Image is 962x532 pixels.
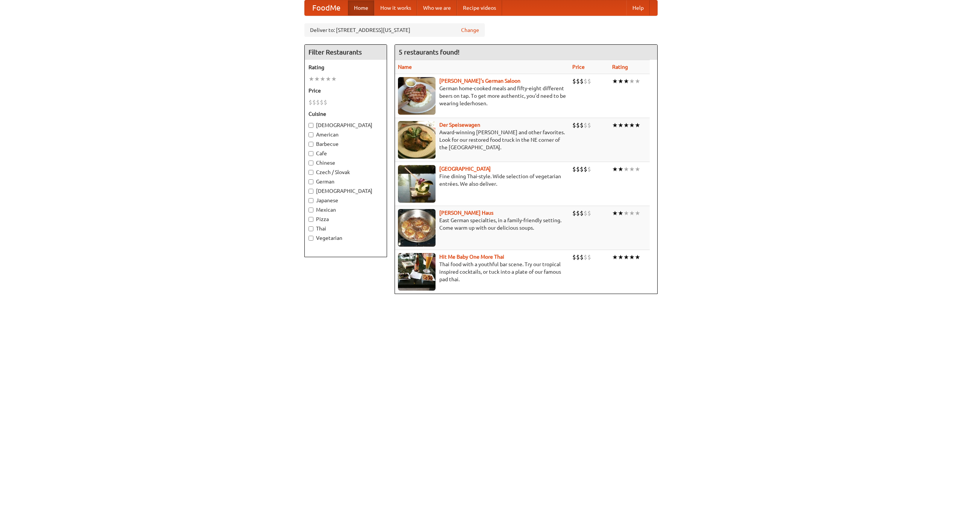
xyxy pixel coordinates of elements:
li: $ [580,253,584,261]
li: ★ [618,165,623,173]
li: ★ [623,77,629,85]
label: Japanese [309,197,383,204]
li: ★ [618,209,623,217]
input: [DEMOGRAPHIC_DATA] [309,123,313,128]
input: [DEMOGRAPHIC_DATA] [309,189,313,194]
p: Fine dining Thai-style. Wide selection of vegetarian entrées. We also deliver. [398,173,566,188]
li: $ [312,98,316,106]
li: ★ [612,165,618,173]
a: Hit Me Baby One More Thai [439,254,504,260]
img: babythai.jpg [398,253,436,291]
li: $ [580,209,584,217]
li: ★ [623,121,629,129]
label: Chinese [309,159,383,167]
label: Thai [309,225,383,232]
img: satay.jpg [398,165,436,203]
li: $ [576,165,580,173]
label: German [309,178,383,185]
a: Rating [612,64,628,70]
li: ★ [314,75,320,83]
a: Who we are [417,0,457,15]
li: $ [576,253,580,261]
label: Pizza [309,215,383,223]
li: ★ [629,253,635,261]
input: Mexican [309,208,313,212]
li: ★ [623,165,629,173]
a: Der Speisewagen [439,122,480,128]
input: Chinese [309,161,313,165]
li: $ [576,209,580,217]
p: Award-winning [PERSON_NAME] and other favorites. Look for our restored food truck in the NE corne... [398,129,566,151]
li: $ [584,77,587,85]
li: $ [572,165,576,173]
li: $ [572,209,576,217]
input: Pizza [309,217,313,222]
a: [PERSON_NAME]'s German Saloon [439,78,520,84]
li: $ [580,77,584,85]
img: speisewagen.jpg [398,121,436,159]
a: Home [348,0,374,15]
li: ★ [629,209,635,217]
li: ★ [612,209,618,217]
input: Czech / Slovak [309,170,313,175]
label: American [309,131,383,138]
li: ★ [618,77,623,85]
label: Mexican [309,206,383,214]
ng-pluralize: 5 restaurants found! [399,49,460,56]
input: American [309,132,313,137]
input: German [309,179,313,184]
label: Czech / Slovak [309,168,383,176]
li: $ [576,121,580,129]
li: $ [584,253,587,261]
input: Thai [309,226,313,231]
a: Name [398,64,412,70]
div: Deliver to: [STREET_ADDRESS][US_STATE] [304,23,485,37]
a: Change [461,26,479,34]
li: ★ [635,209,640,217]
li: $ [587,77,591,85]
li: ★ [612,121,618,129]
label: Cafe [309,150,383,157]
li: ★ [320,75,325,83]
a: FoodMe [305,0,348,15]
li: ★ [612,77,618,85]
li: ★ [325,75,331,83]
li: ★ [331,75,337,83]
li: $ [572,253,576,261]
p: German home-cooked meals and fifty-eight different beers on tap. To get more authentic, you'd nee... [398,85,566,107]
li: ★ [635,165,640,173]
h5: Rating [309,64,383,71]
label: [DEMOGRAPHIC_DATA] [309,121,383,129]
li: ★ [635,253,640,261]
li: $ [572,121,576,129]
li: ★ [612,253,618,261]
li: ★ [618,121,623,129]
a: Help [626,0,650,15]
label: [DEMOGRAPHIC_DATA] [309,187,383,195]
li: $ [587,165,591,173]
input: Vegetarian [309,236,313,241]
li: $ [309,98,312,106]
input: Japanese [309,198,313,203]
li: $ [324,98,327,106]
label: Vegetarian [309,234,383,242]
li: $ [587,253,591,261]
li: ★ [623,253,629,261]
a: How it works [374,0,417,15]
li: $ [316,98,320,106]
li: $ [320,98,324,106]
h5: Cuisine [309,110,383,118]
li: $ [580,121,584,129]
p: Thai food with a youthful bar scene. Try our tropical inspired cocktails, or tuck into a plate of... [398,261,566,283]
b: [PERSON_NAME] Haus [439,210,493,216]
b: [GEOGRAPHIC_DATA] [439,166,491,172]
li: ★ [309,75,314,83]
li: $ [587,209,591,217]
li: $ [580,165,584,173]
li: $ [584,121,587,129]
li: $ [572,77,576,85]
img: esthers.jpg [398,77,436,115]
li: $ [584,209,587,217]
